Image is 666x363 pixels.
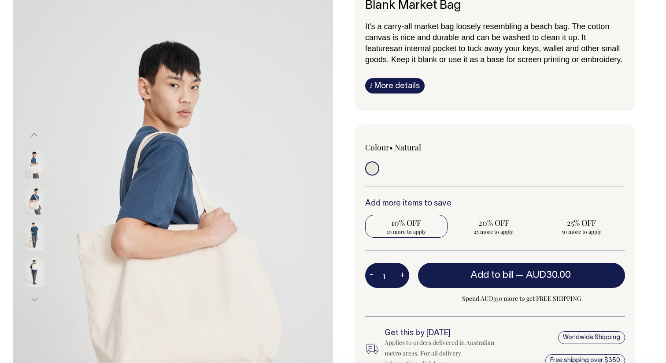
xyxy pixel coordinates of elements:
img: natural [25,183,44,214]
span: 50 more to apply [544,228,618,235]
input: 25% OFF 50 more to apply [540,215,622,238]
img: natural [25,220,44,251]
h6: Get this by [DATE] [385,329,507,338]
img: natural [25,256,44,287]
span: 10 more to apply [370,228,443,235]
a: iMore details [365,78,425,94]
span: Spend AUD350 more to get FREE SHIPPING [418,293,625,304]
label: Natural [395,142,421,153]
span: 10% OFF [370,217,443,228]
span: t features [365,33,586,53]
span: AUD30.00 [526,271,571,280]
span: • [389,142,393,153]
span: — [516,271,573,280]
input: 20% OFF 25 more to apply [453,215,535,238]
span: 20% OFF [457,217,531,228]
img: natural [25,147,44,178]
span: i [370,81,372,90]
button: Next [28,289,41,309]
button: - [365,267,377,284]
button: + [396,267,409,284]
span: Add to bill [470,271,514,280]
div: Colour [365,142,469,153]
span: 25% OFF [544,217,618,228]
span: It's a carry-all market bag loosely resembling a beach bag. The cotton canvas is nice and durable... [365,22,609,42]
span: 25 more to apply [457,228,531,235]
input: 10% OFF 10 more to apply [365,215,448,238]
button: Previous [28,125,41,145]
span: an internal pocket to tuck away your keys, wallet and other small goods. Keep it blank or use it ... [365,44,622,64]
button: Add to bill —AUD30.00 [418,263,625,288]
h6: Add more items to save [365,199,625,208]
